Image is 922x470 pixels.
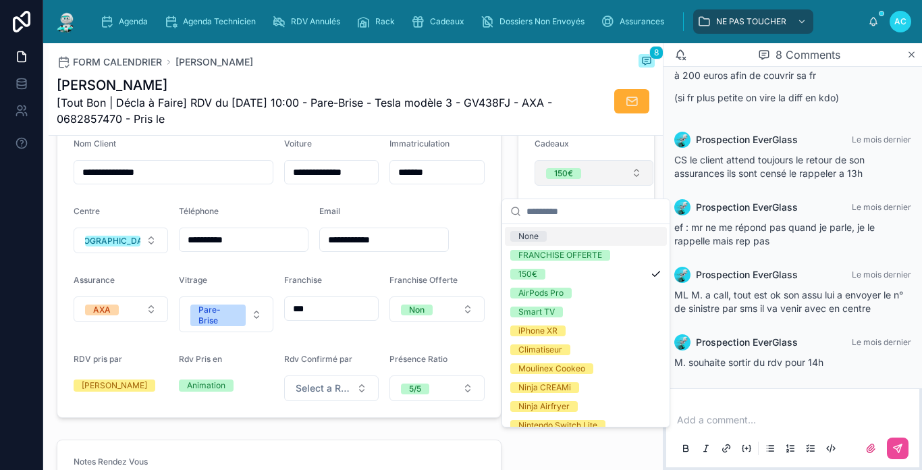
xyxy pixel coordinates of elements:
[535,160,653,186] button: Select Button
[696,336,798,349] span: Prospection EverGlass
[179,206,219,216] span: Téléphone
[352,9,404,34] a: Rack
[502,224,670,427] div: Suggestions
[674,154,865,179] span: CS le client attend toujours le retour de son assurances ils sont censé le rappeler a 13h
[776,47,840,63] span: 8 Comments
[179,296,273,332] button: Select Button
[375,16,395,27] span: Rack
[175,55,253,69] a: [PERSON_NAME]
[284,275,322,285] span: Franchise
[74,228,168,253] button: Select Button
[518,269,537,280] div: 150€
[477,9,594,34] a: Dossiers Non Envoyés
[409,305,425,315] div: Non
[284,354,352,364] span: Rdv Confirmé par
[499,16,585,27] span: Dossiers Non Envoyés
[57,55,162,69] a: FORM CALENDRIER
[696,268,798,282] span: Prospection EverGlass
[291,16,340,27] span: RDV Annulés
[518,250,602,261] div: FRANCHISE OFFERTE
[554,168,573,179] div: 150€
[696,201,798,214] span: Prospection EverGlass
[74,296,168,322] button: Select Button
[674,221,875,246] span: ef : mr ne me répond pas quand je parle, je le rappelle mais rep pas
[518,420,597,431] div: Nintendo Switch Lite
[852,337,911,347] span: Le mois dernier
[852,134,911,145] span: Le mois dernier
[518,363,585,374] div: Moulinex Cookeo
[389,138,450,149] span: Immatriculation
[93,305,111,315] div: AXA
[597,9,674,34] a: Assurances
[696,133,798,147] span: Prospection EverGlass
[198,305,238,326] div: Pare-Brise
[187,380,225,392] div: Animation
[852,202,911,212] span: Le mois dernier
[73,55,162,69] span: FORM CALENDRIER
[693,9,813,34] a: NE PAS TOUCHER
[518,307,555,317] div: Smart TV
[620,16,664,27] span: Assurances
[296,382,351,395] span: Select a Rdv Confirmé par
[89,7,868,36] div: scrollable content
[407,9,474,34] a: Cadeaux
[160,9,265,34] a: Agenda Technicien
[430,16,464,27] span: Cadeaux
[409,384,421,394] div: 5/5
[716,16,786,27] span: NE PAS TOUCHER
[284,138,312,149] span: Voiture
[894,16,906,27] span: AC
[119,16,148,27] span: Agenda
[518,382,571,393] div: Ninja CREAMi
[284,375,379,401] button: Select Button
[70,236,156,246] div: [GEOGRAPHIC_DATA]
[518,325,558,336] div: iPhone XR
[639,54,655,70] button: 8
[74,138,116,149] span: Nom Client
[57,95,553,127] span: [Tout Bon | Décla à Faire] RDV du [DATE] 10:00 - Pare-Brise - Tesla modèle 3 - GV438FJ - AXA - 06...
[74,354,122,364] span: RDV pris par
[96,9,157,34] a: Agenda
[74,456,148,467] span: Notes Rendez Vous
[183,16,256,27] span: Agenda Technicien
[82,380,147,392] div: [PERSON_NAME]
[268,9,350,34] a: RDV Annulés
[74,206,100,216] span: Centre
[518,288,564,298] div: AirPods Pro
[389,375,484,401] button: Select Button
[852,269,911,280] span: Le mois dernier
[674,90,911,105] p: (si fr plus petite on vire la diff en kdo)
[179,275,207,285] span: Vitrage
[674,357,823,368] span: M. souhaite sortir du rdv pour 14h
[57,76,553,95] h1: [PERSON_NAME]
[389,354,448,364] span: Présence Ratio
[518,401,570,412] div: Ninja Airfryer
[674,289,903,314] span: ML M. a call, tout est ok son assu lui a envoyer le n° de sinistre par sms il va venir avec en ce...
[535,138,569,149] span: Cadeaux
[74,275,115,285] span: Assurance
[54,11,78,32] img: App logo
[518,344,562,355] div: Climatiseur
[179,354,222,364] span: Rdv Pris en
[674,54,911,82] p: j'ai reprécisé que je montais notre offre de 150 euros à 200 euros afin de couvrir sa fr
[319,206,340,216] span: Email
[389,296,484,322] button: Select Button
[518,231,539,242] div: None
[389,275,458,285] span: Franchise Offerte
[649,46,663,59] span: 8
